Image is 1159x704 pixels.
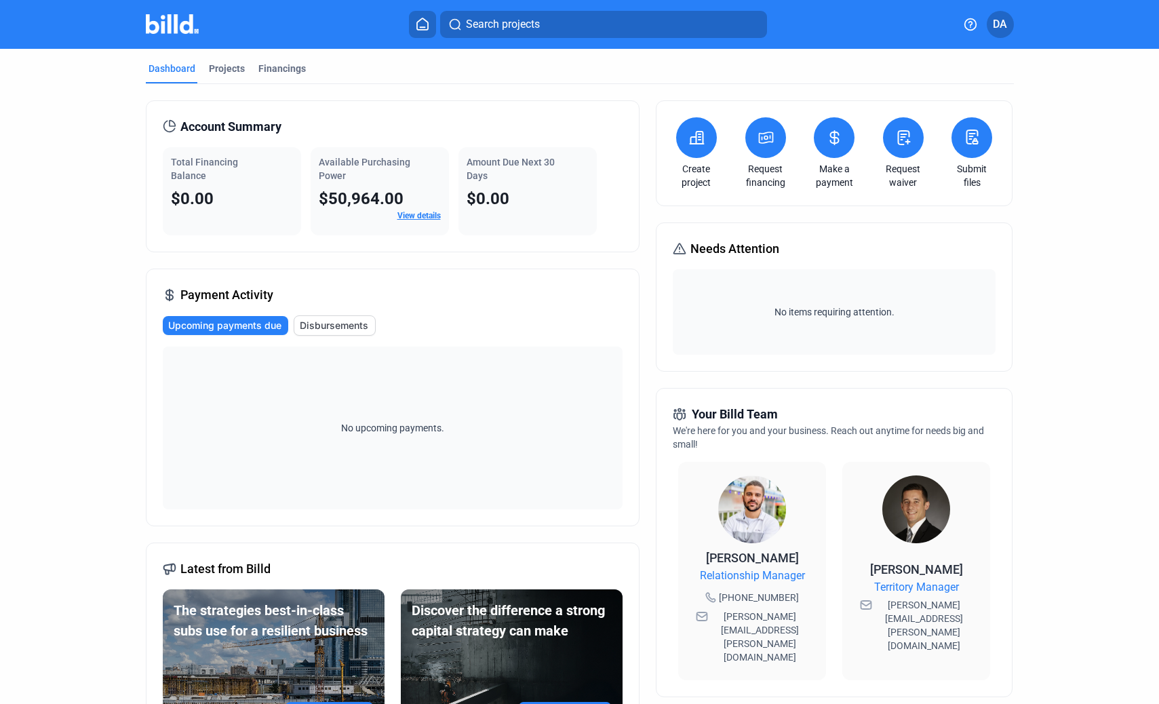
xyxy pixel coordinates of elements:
span: $0.00 [171,189,214,208]
span: Territory Manager [874,579,959,595]
span: Relationship Manager [700,568,805,584]
div: Projects [209,62,245,75]
img: Relationship Manager [718,475,786,543]
div: Financings [258,62,306,75]
span: [PERSON_NAME] [706,551,799,565]
span: Search projects [466,16,540,33]
button: Disbursements [294,315,376,336]
span: Disbursements [300,319,368,332]
div: Discover the difference a strong capital strategy can make [412,600,612,641]
span: [PERSON_NAME][EMAIL_ADDRESS][PERSON_NAME][DOMAIN_NAME] [875,598,973,652]
span: Available Purchasing Power [319,157,410,181]
button: Search projects [440,11,767,38]
a: Create project [673,162,720,189]
span: $50,964.00 [319,189,404,208]
span: Total Financing Balance [171,157,238,181]
span: [PERSON_NAME][EMAIL_ADDRESS][PERSON_NAME][DOMAIN_NAME] [711,610,808,664]
span: Your Billd Team [692,405,778,424]
span: [PERSON_NAME] [870,562,963,576]
span: We're here for you and your business. Reach out anytime for needs big and small! [673,425,984,450]
a: Request waiver [880,162,927,189]
span: Latest from Billd [180,560,271,579]
button: Upcoming payments due [163,316,288,335]
span: [PHONE_NUMBER] [719,591,799,604]
span: Amount Due Next 30 Days [467,157,555,181]
span: $0.00 [467,189,509,208]
a: Make a payment [810,162,858,189]
div: Dashboard [149,62,195,75]
span: Account Summary [180,117,281,136]
img: Billd Company Logo [146,14,199,34]
img: Territory Manager [882,475,950,543]
span: Payment Activity [180,286,273,305]
div: The strategies best-in-class subs use for a resilient business [174,600,374,641]
span: No upcoming payments. [332,421,453,435]
a: View details [397,211,441,220]
button: DA [987,11,1014,38]
span: DA [993,16,1007,33]
a: Submit files [948,162,996,189]
span: Upcoming payments due [168,319,281,332]
a: Request financing [742,162,789,189]
span: No items requiring attention. [678,305,990,319]
span: Needs Attention [690,239,779,258]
